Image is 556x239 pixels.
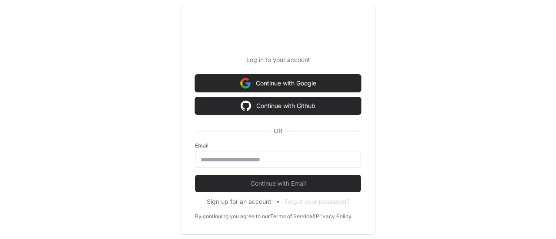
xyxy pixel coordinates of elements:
button: Sign up for an account [207,197,271,206]
button: Continue with Google [195,75,361,92]
a: Terms of Service [270,213,312,220]
label: Email [195,142,361,149]
span: Continue with Email [195,179,361,188]
img: Sign in with google [241,97,251,115]
a: Privacy Policy. [316,213,352,220]
p: Log in to your account [195,56,361,64]
div: By continuing you agree to our [195,213,270,220]
div: & [312,213,316,220]
button: Continue with Github [195,97,361,115]
span: OR [270,127,286,135]
button: Continue with Email [195,175,361,192]
img: Sign in with google [240,75,251,92]
button: Forgot your password? [285,197,350,206]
